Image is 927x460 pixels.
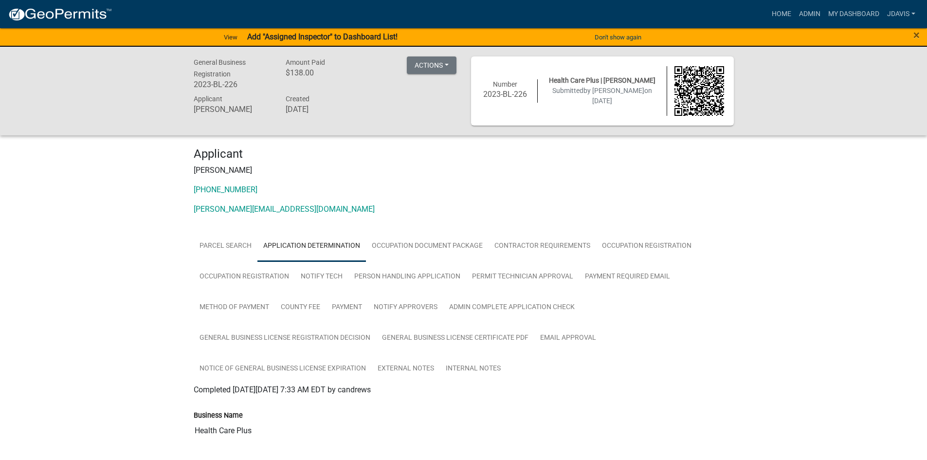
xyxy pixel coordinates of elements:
h6: [DATE] [286,105,364,114]
strong: Add "Assigned Inspector" to Dashboard List! [247,32,398,41]
span: Number [493,80,517,88]
a: Admin Complete Application Check [443,292,581,323]
span: Submitted on [DATE] [552,87,652,105]
span: Completed [DATE][DATE] 7:33 AM EDT by candrews [194,385,371,394]
button: Close [913,29,920,41]
a: General Business License Certificate PDF [376,323,534,354]
span: Amount Paid [286,58,325,66]
a: Notice of General Business License Expiration [194,353,372,385]
a: Method of Payment [194,292,275,323]
button: Don't show again [591,29,645,45]
a: Application Determination [257,231,366,262]
a: Contractor Requirements [489,231,596,262]
a: Payment [326,292,368,323]
span: Applicant [194,95,222,103]
button: Actions [407,56,456,74]
span: × [913,28,920,42]
a: External Notes [372,353,440,385]
a: Internal Notes [440,353,507,385]
a: Occupation Registration [194,261,295,293]
a: Parcel search [194,231,257,262]
a: Notify Approvers [368,292,443,323]
span: by [PERSON_NAME] [583,87,644,94]
a: My Dashboard [824,5,883,23]
a: Home [768,5,795,23]
a: [PERSON_NAME][EMAIL_ADDRESS][DOMAIN_NAME] [194,204,375,214]
a: Admin [795,5,824,23]
a: Occupation Document Package [366,231,489,262]
img: QR code [674,66,724,116]
h6: 2023-BL-226 [194,80,272,89]
a: Person Handling Application [348,261,466,293]
a: jdavis [883,5,919,23]
span: Health Care Plus | [PERSON_NAME] [549,76,655,84]
a: Email Approval [534,323,602,354]
label: Business Name [194,412,243,419]
h4: Applicant [194,147,734,161]
a: General Business License Registration Decision [194,323,376,354]
p: [PERSON_NAME] [194,165,734,176]
a: [PHONE_NUMBER] [194,185,257,194]
a: Payment Required Email [579,261,676,293]
a: Occupation Registration [596,231,697,262]
h6: 2023-BL-226 [481,90,530,99]
h6: [PERSON_NAME] [194,105,272,114]
span: General Business Registration [194,58,246,78]
a: View [220,29,241,45]
span: Created [286,95,309,103]
a: County Fee [275,292,326,323]
a: Permit Technician Approval [466,261,579,293]
a: Notify Tech [295,261,348,293]
h6: $138.00 [286,68,364,77]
